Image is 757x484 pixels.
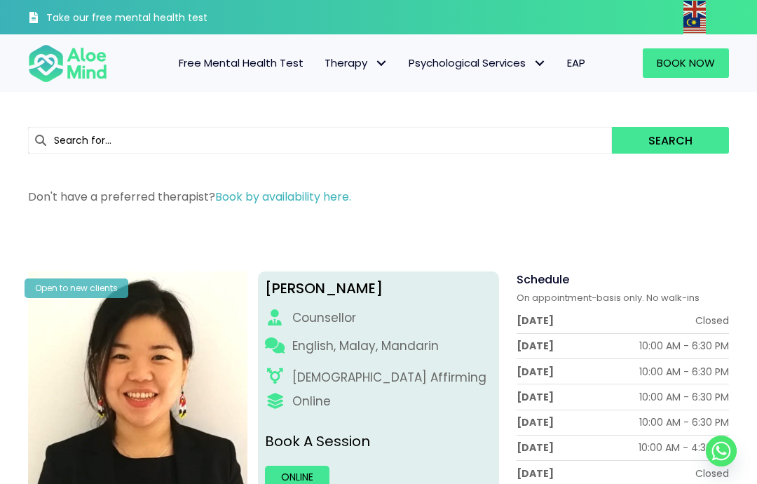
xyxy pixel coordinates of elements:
[517,415,554,429] div: [DATE]
[639,339,729,353] div: 10:00 AM - 6:30 PM
[28,127,612,154] input: Search for...
[292,393,331,410] div: Online
[28,189,729,205] p: Don't have a preferred therapist?
[517,339,554,353] div: [DATE]
[517,291,700,304] span: On appointment-basis only. No walk-ins
[46,11,245,25] h3: Take our free mental health test
[121,48,596,78] nav: Menu
[695,466,729,480] div: Closed
[292,337,439,355] p: English, Malay, Mandarin
[683,1,706,18] img: en
[28,43,107,83] img: Aloe mind Logo
[639,415,729,429] div: 10:00 AM - 6:30 PM
[639,365,729,379] div: 10:00 AM - 6:30 PM
[265,431,491,452] p: Book A Session
[517,441,554,455] div: [DATE]
[28,4,245,34] a: Take our free mental health test
[557,48,596,78] a: EAP
[398,48,557,78] a: Psychological ServicesPsychological Services: submenu
[643,48,729,78] a: Book Now
[168,48,314,78] a: Free Mental Health Test
[314,48,398,78] a: TherapyTherapy: submenu
[517,390,554,404] div: [DATE]
[517,365,554,379] div: [DATE]
[179,55,304,70] span: Free Mental Health Test
[25,278,128,297] div: Open to new clients
[215,189,351,205] a: Book by availability here.
[657,55,715,70] span: Book Now
[325,55,388,70] span: Therapy
[639,441,729,455] div: 10:00 AM - 4:30 PM
[371,53,391,74] span: Therapy: submenu
[517,271,569,288] span: Schedule
[517,314,554,328] div: [DATE]
[292,309,356,327] div: Counsellor
[639,390,729,404] div: 10:00 AM - 6:30 PM
[517,466,554,480] div: [DATE]
[265,278,491,299] div: [PERSON_NAME]
[683,18,707,34] a: Malay
[529,53,550,74] span: Psychological Services: submenu
[612,127,729,154] button: Search
[683,18,706,34] img: ms
[706,436,737,466] a: Whatsapp
[695,314,729,328] div: Closed
[292,369,486,386] div: [DEMOGRAPHIC_DATA] Affirming
[409,55,546,70] span: Psychological Services
[567,55,585,70] span: EAP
